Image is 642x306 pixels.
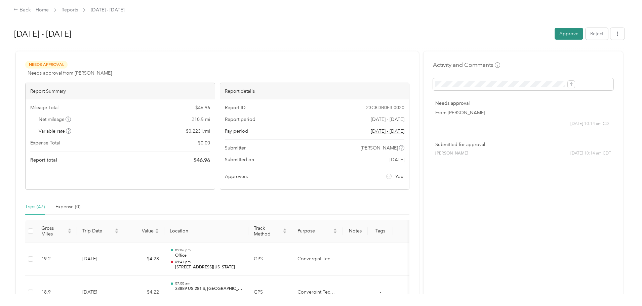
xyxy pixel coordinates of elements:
[343,220,368,243] th: Notes
[292,243,343,276] td: Convergint Technologies
[225,144,246,151] span: Submitter
[380,289,381,295] span: -
[435,150,468,157] span: [PERSON_NAME]
[77,220,124,243] th: Trip Date
[292,220,343,243] th: Purpose
[115,227,119,231] span: caret-up
[225,156,254,163] span: Submitted on
[297,228,332,234] span: Purpose
[175,293,243,298] p: 07:20 am
[333,230,337,234] span: caret-down
[371,128,404,135] span: Go to pay period
[28,70,112,77] span: Needs approval from [PERSON_NAME]
[225,104,246,111] span: Report ID
[36,7,49,13] a: Home
[371,116,404,123] span: [DATE] - [DATE]
[175,286,243,292] p: 33889 US-281 S, [GEOGRAPHIC_DATA], [GEOGRAPHIC_DATA]
[248,243,292,276] td: GPS
[129,228,154,234] span: Value
[115,230,119,234] span: caret-down
[30,139,60,146] span: Expense Total
[30,157,57,164] span: Report total
[194,156,210,164] span: $ 46.96
[77,243,124,276] td: [DATE]
[175,264,243,270] p: [STREET_ADDRESS][US_STATE]
[248,220,292,243] th: Track Method
[570,150,611,157] span: [DATE] 10:14 am CDT
[435,141,611,148] p: Submitted for approval
[39,116,71,123] span: Net mileage
[62,7,78,13] a: Reports
[390,156,404,163] span: [DATE]
[26,83,215,99] div: Report Summary
[283,230,287,234] span: caret-down
[570,121,611,127] span: [DATE] 10:14 am CDT
[435,109,611,116] p: From [PERSON_NAME]
[555,28,583,40] button: Approve
[155,227,159,231] span: caret-up
[36,243,77,276] td: 19.2
[368,220,393,243] th: Tags
[39,128,72,135] span: Variable rate
[361,144,398,151] span: [PERSON_NAME]
[195,104,210,111] span: $ 46.96
[435,100,611,107] p: Needs approval
[333,227,337,231] span: caret-up
[124,220,164,243] th: Value
[220,83,409,99] div: Report details
[395,173,403,180] span: You
[25,203,45,211] div: Trips (47)
[380,256,381,262] span: -
[36,220,77,243] th: Gross Miles
[68,230,72,234] span: caret-down
[91,6,124,13] span: [DATE] - [DATE]
[164,220,248,243] th: Location
[198,139,210,146] span: $ 0.00
[68,227,72,231] span: caret-up
[186,128,210,135] span: $ 0.2231 / mi
[41,225,66,237] span: Gross Miles
[433,61,500,69] h4: Activity and Comments
[225,128,248,135] span: Pay period
[30,104,58,111] span: Mileage Total
[175,248,243,253] p: 05:06 pm
[366,104,404,111] span: 23C8DB0E3-0020
[225,116,255,123] span: Report period
[604,268,642,306] iframe: Everlance-gr Chat Button Frame
[586,28,608,40] button: Reject
[55,203,80,211] div: Expense (0)
[25,61,68,69] span: Needs Approval
[124,243,164,276] td: $4.28
[175,281,243,286] p: 07:00 am
[225,173,248,180] span: Approvers
[254,225,281,237] span: Track Method
[82,228,113,234] span: Trip Date
[13,6,31,14] div: Back
[192,116,210,123] span: 210.5 mi
[175,253,243,259] p: Office
[283,227,287,231] span: caret-up
[175,260,243,264] p: 05:43 pm
[155,230,159,234] span: caret-down
[14,26,550,42] h1: Aug 1 - 31, 2025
